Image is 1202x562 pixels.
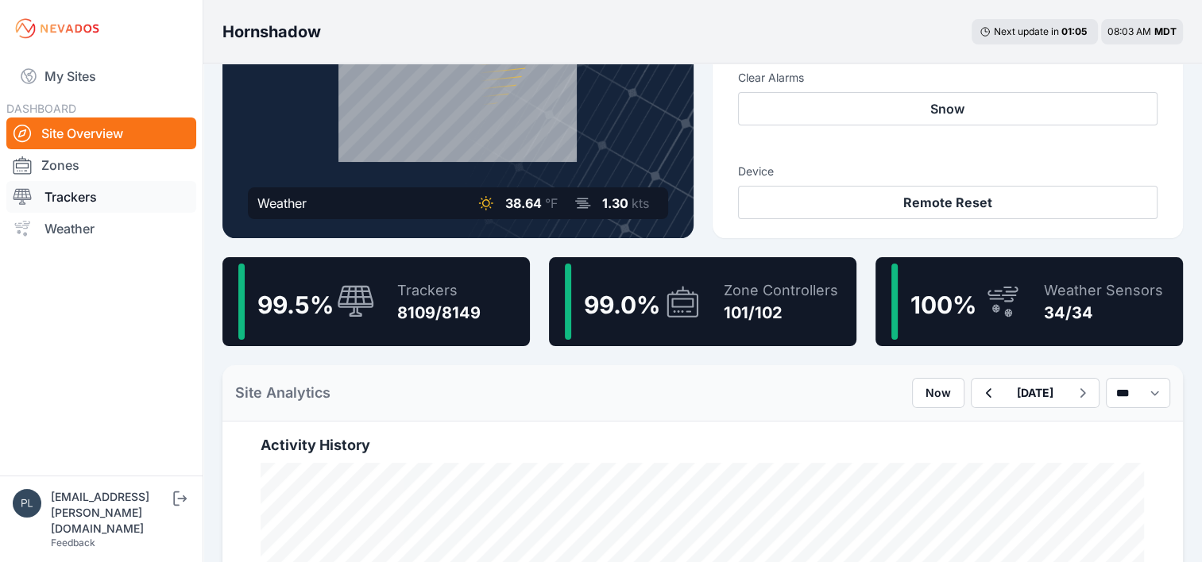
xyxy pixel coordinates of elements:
[738,164,1158,179] h3: Device
[257,194,307,213] div: Weather
[51,489,170,537] div: [EMAIL_ADDRESS][PERSON_NAME][DOMAIN_NAME]
[222,257,530,346] a: 99.5%Trackers8109/8149
[1154,25,1177,37] span: MDT
[912,378,964,408] button: Now
[222,11,321,52] nav: Breadcrumb
[910,291,976,319] span: 100 %
[505,195,542,211] span: 38.64
[6,181,196,213] a: Trackers
[602,195,628,211] span: 1.30
[994,25,1059,37] span: Next update in
[738,92,1158,125] button: Snow
[235,382,330,404] h2: Site Analytics
[1061,25,1090,38] div: 01 : 05
[6,102,76,115] span: DASHBOARD
[397,302,481,324] div: 8109/8149
[51,537,95,549] a: Feedback
[13,489,41,518] img: plsmith@sundt.com
[1044,279,1163,302] div: Weather Sensors
[257,291,334,319] span: 99.5 %
[6,57,196,95] a: My Sites
[724,279,838,302] div: Zone Controllers
[584,291,660,319] span: 99.0 %
[875,257,1183,346] a: 100%Weather Sensors34/34
[738,70,1158,86] h3: Clear Alarms
[549,257,856,346] a: 99.0%Zone Controllers101/102
[6,213,196,244] a: Weather
[6,149,196,181] a: Zones
[1107,25,1151,37] span: 08:03 AM
[261,434,1145,456] h2: Activity History
[738,186,1158,219] button: Remote Reset
[632,195,649,211] span: kts
[397,279,481,302] div: Trackers
[724,302,838,324] div: 101/102
[545,195,558,211] span: °F
[1004,379,1066,407] button: [DATE]
[222,21,321,43] h3: Hornshadow
[13,16,102,41] img: Nevados
[6,117,196,149] a: Site Overview
[1044,302,1163,324] div: 34/34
